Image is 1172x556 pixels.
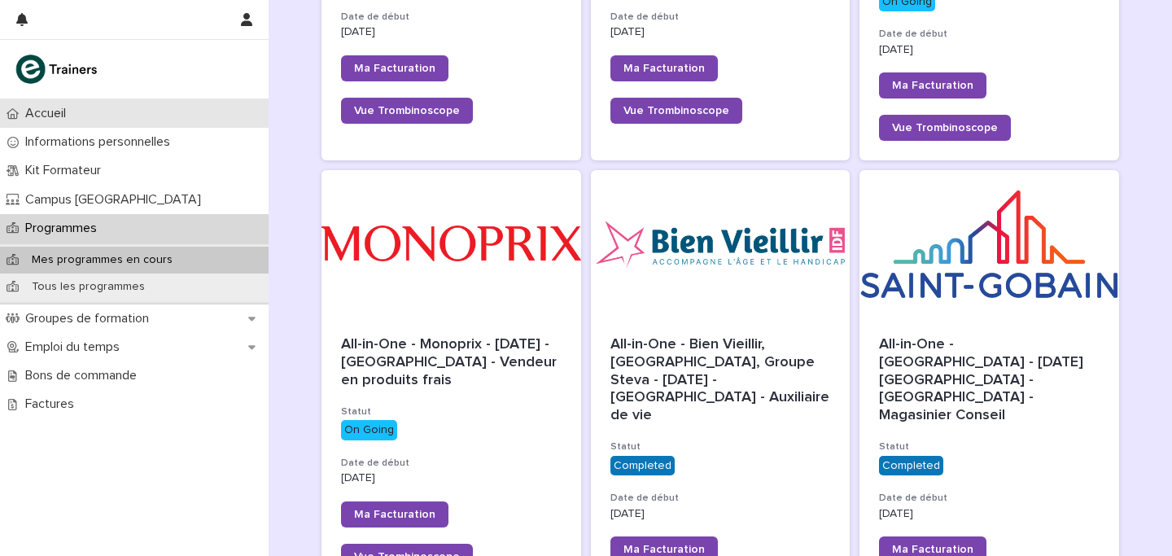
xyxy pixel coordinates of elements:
[610,98,742,124] a: Vue Trombinoscope
[19,339,133,355] p: Emploi du temps
[879,456,943,476] div: Completed
[623,544,705,555] span: Ma Facturation
[623,105,729,116] span: Vue Trombinoscope
[19,396,87,412] p: Factures
[13,53,103,85] img: K0CqGN7SDeD6s4JG8KQk
[19,311,162,326] p: Groupes de formation
[610,492,831,505] h3: Date de début
[623,63,705,74] span: Ma Facturation
[879,492,1100,505] h3: Date de début
[341,337,561,387] span: All-in-One - Monoprix - [DATE] - [GEOGRAPHIC_DATA] - Vendeur en produits frais
[341,405,562,418] h3: Statut
[341,420,397,440] div: On Going
[19,163,114,178] p: Kit Formateur
[879,115,1011,141] a: Vue Trombinoscope
[610,337,833,422] span: All-in-One - Bien Vieillir, [GEOGRAPHIC_DATA], Groupe Steva - [DATE] - [GEOGRAPHIC_DATA] - Auxili...
[610,440,831,453] h3: Statut
[610,25,831,39] p: [DATE]
[610,456,675,476] div: Completed
[354,105,460,116] span: Vue Trombinoscope
[19,106,79,121] p: Accueil
[19,221,110,236] p: Programmes
[341,501,448,528] a: Ma Facturation
[610,11,831,24] h3: Date de début
[892,544,973,555] span: Ma Facturation
[19,368,150,383] p: Bons de commande
[879,43,1100,57] p: [DATE]
[610,507,831,521] p: [DATE]
[879,28,1100,41] h3: Date de début
[879,440,1100,453] h3: Statut
[341,25,562,39] p: [DATE]
[879,507,1100,521] p: [DATE]
[341,457,562,470] h3: Date de début
[610,55,718,81] a: Ma Facturation
[354,509,435,520] span: Ma Facturation
[354,63,435,74] span: Ma Facturation
[892,122,998,134] span: Vue Trombinoscope
[19,134,183,150] p: Informations personnelles
[879,337,1083,422] span: All-in-One - [GEOGRAPHIC_DATA] - [DATE][GEOGRAPHIC_DATA] - [GEOGRAPHIC_DATA] - Magasinier Conseil
[19,280,158,294] p: Tous les programmes
[19,253,186,267] p: Mes programmes en cours
[879,72,986,99] a: Ma Facturation
[892,80,973,91] span: Ma Facturation
[341,98,473,124] a: Vue Trombinoscope
[341,11,562,24] h3: Date de début
[19,192,214,208] p: Campus [GEOGRAPHIC_DATA]
[341,55,448,81] a: Ma Facturation
[341,471,562,485] p: [DATE]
